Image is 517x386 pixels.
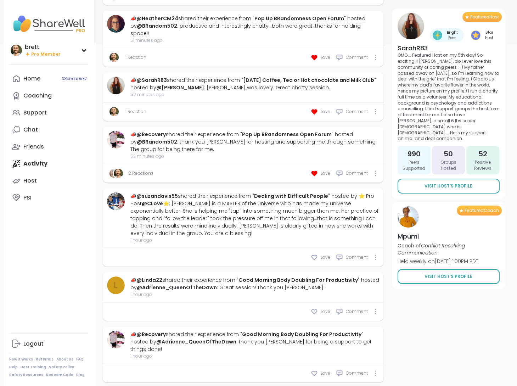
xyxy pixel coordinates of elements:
[398,13,424,39] img: SarahR83
[137,284,217,291] a: @Adrienne_QueenOfTheDawn
[109,169,119,178] img: irisanne
[321,108,330,115] span: Love
[9,87,88,104] a: Coaching
[130,291,379,298] span: 1 hour ago
[128,170,153,177] a: 2 Reactions
[130,131,379,153] div: 📣 shared their experience from " " hosted by : thank you [PERSON_NAME] for hosting and supporting...
[9,189,88,206] a: PSI
[136,15,178,22] a: @HeatherCM24
[400,160,428,172] span: Peers Supported
[242,131,332,138] a: Pop Up BRandomness Open Forum
[49,365,74,370] a: Safety Policy
[478,149,487,159] span: 52
[469,160,496,172] span: Positive Reviews
[435,160,462,172] span: Groups Hosted
[46,373,73,377] a: Redeem Code
[136,192,178,200] a: @suzandavis55
[130,37,379,44] span: 51 minutes ago
[107,15,125,33] img: HeatherCM24
[114,169,123,178] img: brett
[425,183,472,189] span: Visit Host’s Profile
[470,14,499,20] span: Featured Host
[36,357,54,362] a: Referrals
[130,331,379,353] div: 📣 shared their experience from " " hosted by : thank you [PERSON_NAME] for being a support to get...
[9,365,18,370] a: Help
[56,357,73,362] a: About Us
[346,54,368,61] span: Comment
[482,30,497,40] span: Star Host
[471,30,481,40] img: Star Host
[254,192,328,200] a: Dealing with Difficult People
[156,338,236,345] a: @Adrienne_QueenOfTheDawn
[21,365,46,370] a: Host Training
[346,370,368,376] span: Comment
[321,170,330,177] span: Love
[130,77,379,91] div: 📣 shared their experience from " " hosted by : [PERSON_NAME] was lovely. Great chatty session.
[136,77,167,84] a: @SarahR83
[398,52,500,142] p: OMG... Featured Host on my 5th day! So exciting!!! [PERSON_NAME], do I ever love this community o...
[23,194,32,202] div: PSI
[398,242,465,256] i: Conflict Resolving Communication
[62,76,86,82] span: 3 Scheduled
[25,43,61,51] div: brett
[9,373,43,377] a: Safety Resources
[156,84,204,91] a: @[PERSON_NAME]
[76,373,85,377] a: Blog
[130,153,379,160] span: 53 minutes ago
[346,170,368,177] span: Comment
[125,54,146,61] a: 1 Reaction
[398,258,500,265] p: Held weekly on [DATE] 1:00PM PDT
[130,276,379,291] div: 📣 shared their experience from " " hosted by : Great session! Thank you [PERSON_NAME]!
[137,138,177,145] a: @BRandom502
[23,92,52,100] div: Coaching
[76,357,84,362] a: FAQ
[11,45,22,56] img: brett
[243,77,374,84] a: [DATE] Coffee, Tea or Hot chocolate and Milk Club
[242,331,361,338] a: Good Morning Body Doubling For Productivity
[321,254,330,261] span: Love
[9,121,88,138] a: Chat
[31,51,61,57] span: Pro Member
[9,335,88,352] a: Logout
[321,370,330,376] span: Love
[23,109,47,117] div: Support
[125,108,146,115] a: 1 Reaction
[23,126,38,134] div: Chat
[142,200,163,207] a: @CLove
[130,353,379,359] span: 1 hour ago
[136,131,166,138] a: @Recovery
[107,276,125,294] a: L
[109,107,119,116] img: brett
[9,357,33,362] a: How It Works
[136,276,162,284] a: @Linda22
[9,172,88,189] a: Host
[433,30,442,40] img: Bright Peer
[398,242,500,256] p: Coach of
[408,149,421,159] span: 990
[321,308,330,315] span: Love
[444,30,461,40] span: Bright Peer
[23,143,44,151] div: Friends
[321,54,330,61] span: Love
[238,276,358,284] a: Good Morning Body Doubling For Productivity
[130,237,379,244] span: 1 hour ago
[398,232,500,241] h4: Mpumi
[9,70,88,87] a: Home3Scheduled
[107,331,125,348] img: Recovery
[444,149,453,159] span: 50
[346,254,368,261] span: Comment
[107,77,125,94] img: SarahR83
[9,104,88,121] a: Support
[398,269,500,284] a: Visit Host’s Profile
[130,91,379,98] span: 52 minutes ago
[346,108,368,115] span: Comment
[9,11,88,36] img: ShareWell Nav Logo
[107,131,125,149] img: Recovery
[398,44,500,52] h4: SarahR83
[398,179,500,194] a: Visit Host’s Profile
[107,192,125,210] img: suzandavis55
